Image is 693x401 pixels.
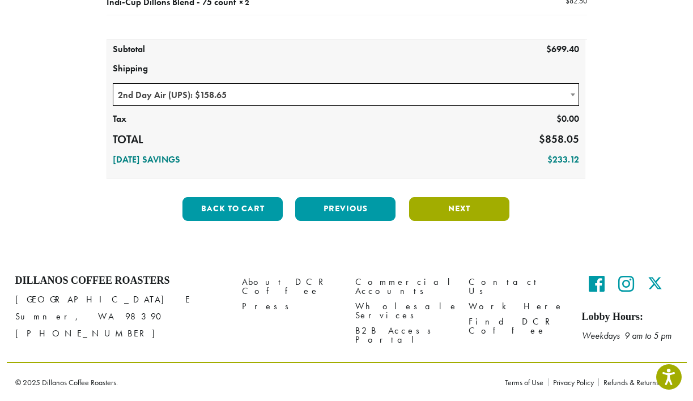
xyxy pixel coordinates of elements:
a: Refunds & Returns Policy [598,378,678,386]
h5: Lobby Hours: [582,311,678,323]
span: $ [546,43,551,55]
a: Press [242,299,338,314]
p: © 2025 Dillanos Coffee Roasters. [15,378,488,386]
em: Weekdays 9 am to 5 pm [582,330,671,342]
a: Find DCR Coffee [469,314,565,339]
a: Privacy Policy [548,378,598,386]
th: [DATE] Savings [107,151,372,170]
button: Back to cart [182,197,283,221]
a: Wholesale Services [355,299,452,323]
a: Contact Us [469,275,565,299]
button: Next [409,197,509,221]
bdi: 699.40 [546,43,579,55]
p: [GEOGRAPHIC_DATA] E Sumner, WA 98390 [PHONE_NUMBER] [15,291,225,342]
a: B2B Access Portal [355,323,452,348]
span: $ [556,113,562,125]
span: 2nd Day Air (UPS): $158.65 [113,84,579,106]
a: Work Here [469,299,565,314]
bdi: 0.00 [556,113,579,125]
span: $ [539,132,545,146]
a: About DCR Coffee [242,275,338,299]
a: Terms of Use [505,378,548,386]
th: Shipping [107,59,585,79]
th: Total [107,129,203,151]
th: Subtotal [107,40,203,59]
a: Commercial Accounts [355,275,452,299]
span: 2nd Day Air (UPS): $158.65 [113,83,580,106]
bdi: 858.05 [539,132,579,146]
button: Previous [295,197,396,221]
span: $ [547,153,552,165]
th: Tax [107,110,203,129]
h4: Dillanos Coffee Roasters [15,275,225,287]
bdi: 233.12 [547,153,579,165]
